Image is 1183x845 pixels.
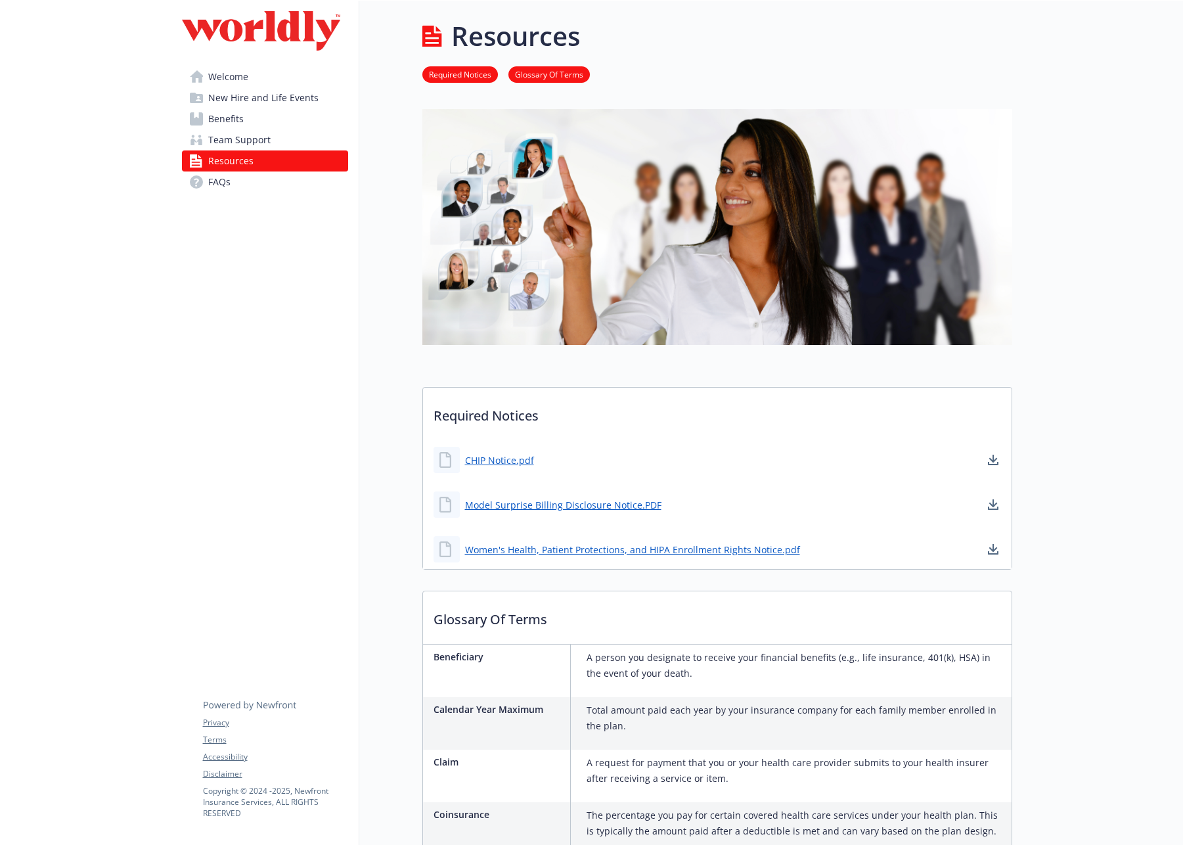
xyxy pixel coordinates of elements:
[203,717,347,729] a: Privacy
[985,541,1001,557] a: download document
[203,768,347,780] a: Disclaimer
[208,129,271,150] span: Team Support
[587,702,1006,734] p: Total amount paid each year by your insurance company for each family member enrolled in the plan.
[203,785,347,819] p: Copyright © 2024 - 2025 , Newfront Insurance Services, ALL RIGHTS RESERVED
[434,650,565,664] p: Beneficiary
[434,702,565,716] p: Calendar Year Maximum
[203,751,347,763] a: Accessibility
[182,171,348,193] a: FAQs
[208,66,248,87] span: Welcome
[985,497,1001,513] a: download document
[465,543,800,557] a: Women's Health, Patient Protections, and HIPA Enrollment Rights Notice.pdf
[423,591,1012,640] p: Glossary Of Terms
[587,755,1006,787] p: A request for payment that you or your health care provider submits to your health insurer after ...
[203,734,347,746] a: Terms
[423,388,1012,436] p: Required Notices
[508,68,590,80] a: Glossary Of Terms
[208,87,319,108] span: New Hire and Life Events
[208,108,244,129] span: Benefits
[422,109,1012,345] img: resources page banner
[465,453,534,467] a: CHIP Notice.pdf
[587,808,1006,839] p: The percentage you pay for certain covered health care services under your health plan. This is t...
[434,808,565,821] p: Coinsurance
[182,129,348,150] a: Team Support
[182,108,348,129] a: Benefits
[208,150,254,171] span: Resources
[208,171,231,193] span: FAQs
[422,68,498,80] a: Required Notices
[182,150,348,171] a: Resources
[434,755,565,769] p: Claim
[587,650,1006,681] p: A person you designate to receive your financial benefits (e.g., life insurance, 401(k), HSA) in ...
[182,87,348,108] a: New Hire and Life Events
[451,16,580,56] h1: Resources
[182,66,348,87] a: Welcome
[985,452,1001,468] a: download document
[465,498,661,512] a: Model Surprise Billing Disclosure Notice.PDF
